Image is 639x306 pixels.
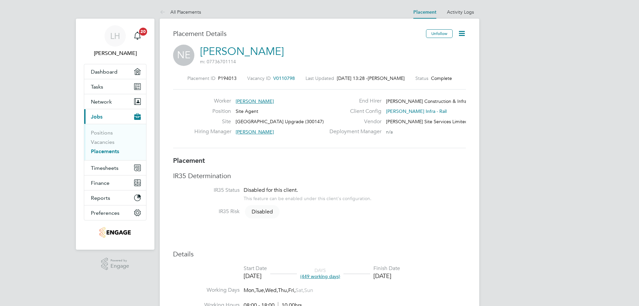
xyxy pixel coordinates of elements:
span: Tasks [91,84,103,90]
span: V0110798 [273,75,295,81]
span: Sun [304,287,313,294]
span: [DATE] 13:28 - [337,75,368,81]
span: Wed, [265,287,278,294]
label: Last Updated [306,75,334,81]
label: Worker [194,98,231,105]
span: [PERSON_NAME] [236,98,274,104]
label: Site [194,118,231,125]
label: Vacancy ID [247,75,271,81]
label: Deployment Manager [325,128,381,135]
button: Finance [84,175,146,190]
span: Preferences [91,210,119,216]
span: Thu, [278,287,288,294]
button: Network [84,94,146,109]
span: Disabled for this client. [244,187,298,193]
label: Placement ID [187,75,215,81]
span: Powered by [110,258,129,263]
span: Engage [110,263,129,269]
span: Complete [431,75,452,81]
span: [PERSON_NAME] Infra - Rail [386,108,447,114]
a: Go to home page [84,227,146,238]
span: [GEOGRAPHIC_DATA] Upgrade (300147) [236,119,324,125]
label: Hiring Manager [194,128,231,135]
span: Timesheets [91,165,118,171]
span: Mon, [244,287,256,294]
label: Status [415,75,428,81]
span: Disabled [245,205,280,218]
div: This feature can be enabled under this client's configuration. [244,194,371,201]
h3: Placement Details [173,29,421,38]
span: Fri, [288,287,296,294]
a: Placements [91,148,119,154]
span: [PERSON_NAME] Construction & Infrast… [386,98,475,104]
span: Sat, [296,287,304,294]
span: Finance [91,180,109,186]
a: Activity Logs [447,9,474,15]
span: Dashboard [91,69,117,75]
span: Reports [91,195,110,201]
span: m: 07736701114 [200,59,236,65]
span: Tue, [256,287,265,294]
label: Client Config [325,108,381,115]
a: Vacancies [91,139,114,145]
button: Jobs [84,109,146,124]
span: Site Agent [236,108,258,114]
label: IR35 Risk [173,208,240,215]
a: All Placements [160,9,201,15]
label: IR35 Status [173,187,240,194]
a: Dashboard [84,64,146,79]
a: LH[PERSON_NAME] [84,25,146,57]
span: NE [173,45,194,66]
button: Timesheets [84,160,146,175]
div: [DATE] [373,272,400,280]
span: Network [91,99,112,105]
a: Positions [91,130,113,136]
span: [PERSON_NAME] [368,75,405,81]
span: n/a [386,129,393,135]
div: Start Date [244,265,267,272]
label: End Hirer [325,98,381,105]
div: [DATE] [244,272,267,280]
button: Unfollow [426,29,453,38]
span: Lewis Hollidge [84,49,146,57]
button: Preferences [84,205,146,220]
label: Position [194,108,231,115]
span: P194013 [218,75,237,81]
h3: Details [173,250,466,258]
span: LH [110,32,120,40]
span: [PERSON_NAME] [236,129,274,135]
span: (449 working days) [300,273,340,279]
div: DAYS [297,267,343,279]
b: Placement [173,156,205,164]
nav: Main navigation [76,19,154,250]
label: Vendor [325,118,381,125]
img: carmichael-logo-retina.png [100,227,130,238]
a: Placement [413,9,436,15]
h3: IR35 Determination [173,171,466,180]
span: Jobs [91,114,103,120]
a: 20 [131,25,144,47]
a: Tasks [84,79,146,94]
a: Powered byEngage [101,258,129,270]
button: Reports [84,190,146,205]
a: [PERSON_NAME] [200,45,284,58]
span: [PERSON_NAME] Site Services Limited [386,119,468,125]
div: Finish Date [373,265,400,272]
div: Jobs [84,124,146,160]
span: 20 [139,28,147,36]
label: Working Days [173,287,240,294]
